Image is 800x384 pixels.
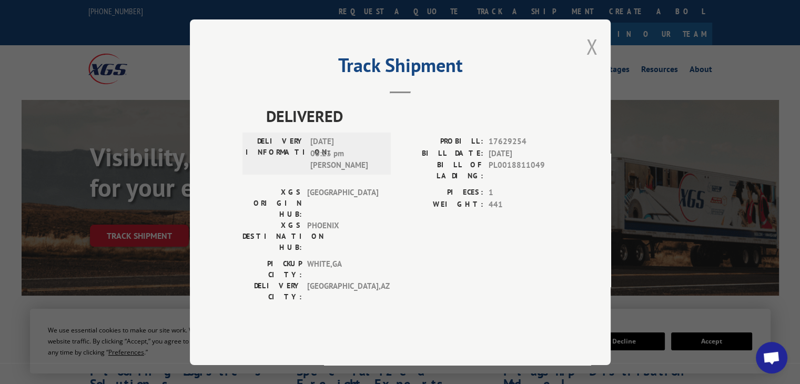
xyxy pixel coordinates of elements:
[242,58,558,78] h2: Track Shipment
[307,280,378,302] span: [GEOGRAPHIC_DATA] , AZ
[400,136,483,148] label: PROBILL:
[246,136,305,171] label: DELIVERY INFORMATION:
[400,198,483,210] label: WEIGHT:
[307,187,378,220] span: [GEOGRAPHIC_DATA]
[400,147,483,159] label: BILL DATE:
[400,187,483,199] label: PIECES:
[310,136,381,171] span: [DATE] 06:23 pm [PERSON_NAME]
[242,280,302,302] label: DELIVERY CITY:
[489,136,558,148] span: 17629254
[242,187,302,220] label: XGS ORIGIN HUB:
[489,187,558,199] span: 1
[489,198,558,210] span: 441
[266,104,558,128] span: DELIVERED
[307,258,378,280] span: WHITE , GA
[400,159,483,181] label: BILL OF LADING:
[756,342,787,373] div: Open chat
[242,220,302,253] label: XGS DESTINATION HUB:
[489,159,558,181] span: PL0018811049
[307,220,378,253] span: PHOENIX
[489,147,558,159] span: [DATE]
[586,33,598,60] button: Close modal
[242,258,302,280] label: PICKUP CITY:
